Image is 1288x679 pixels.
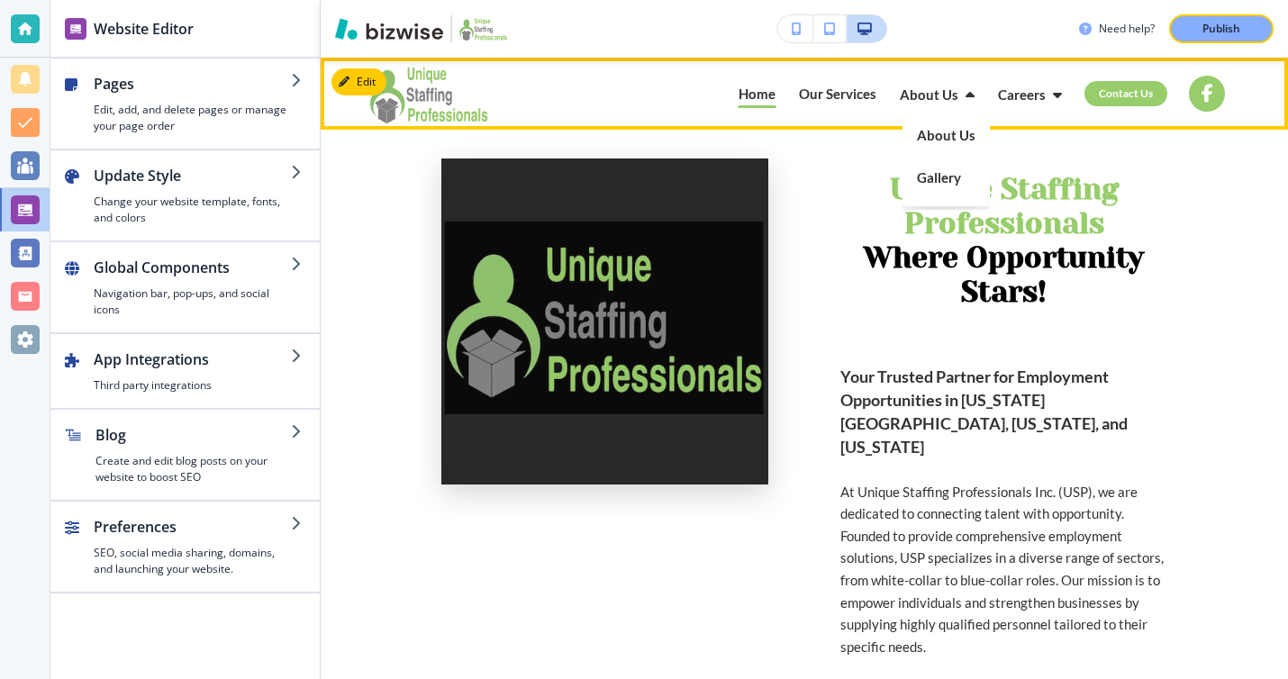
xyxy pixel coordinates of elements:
p: About Us [917,129,975,142]
p: Careers [998,88,1046,102]
h4: Edit, add, and delete pages or manage your page order [94,102,291,134]
h4: Change your website template, fonts, and colors [94,194,291,226]
h2: Global Components [94,257,291,278]
h2: Preferences [94,516,291,538]
h2: App Integrations [94,349,291,370]
button: Global ComponentsNavigation bar, pop-ups, and social icons [50,242,320,332]
a: Social media account for Facebook [1189,76,1225,112]
h4: Third party integrations [94,377,291,394]
h4: Navigation bar, pop-ups, and social icons [94,285,291,318]
img: Your Logo [459,14,507,43]
p: Gallery [917,157,975,199]
button: App IntegrationsThird party integrations [50,334,320,408]
button: BlogCreate and edit blog posts on your website to boost SEO [50,410,320,500]
div: About Us [899,79,997,108]
h2: Update Style [94,165,291,186]
h4: SEO, social media sharing, domains, and launching your website. [94,545,291,577]
button: Edit [331,68,386,95]
p: Publish [1202,21,1240,37]
p: Home [739,87,776,101]
h2: Website Editor [94,18,194,40]
p: About Us [900,88,958,102]
strong: Unique Staffing Professionals [890,173,1127,240]
button: Update StyleChange your website template, fonts, and colors [50,150,320,240]
button: PreferencesSEO, social media sharing, domains, and launching your website. [50,502,320,592]
button: Publish [1169,14,1274,43]
p: At Unique Staffing Professionals Inc. (USP), we are dedicated to connecting talent with opportuni... [840,481,1166,658]
p: Your Trusted Partner for Employment Opportunities in [US_STATE][GEOGRAPHIC_DATA], [US_STATE], and... [840,366,1166,459]
strong: Where Opportunity Stars! [864,241,1152,309]
img: editor icon [65,18,86,40]
h2: Blog [95,424,291,446]
img: Unique Staffing Professionals [369,58,639,130]
h3: Need help? [1099,21,1155,37]
a: Contact Us [1084,81,1167,106]
img: Bizwise Logo [335,18,443,40]
div: Careers [997,79,1084,108]
h4: Create and edit blog posts on your website to boost SEO [95,453,291,485]
p: Our Services [799,87,876,101]
button: PagesEdit, add, and delete pages or manage your page order [50,59,320,149]
img: <p class="ql-align-center"><strong style="color: rgb(151, 205, 107);">Unique Staffing Professiona... [441,158,767,484]
h2: Pages [94,73,291,95]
